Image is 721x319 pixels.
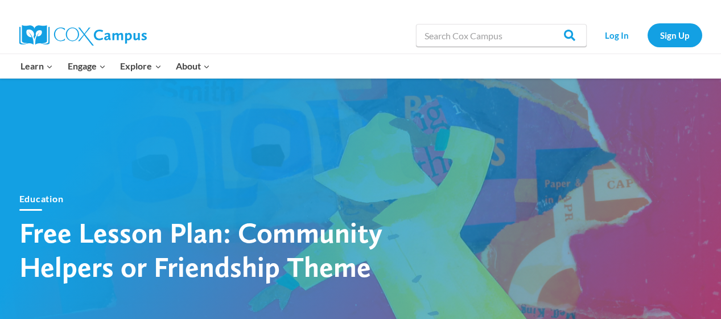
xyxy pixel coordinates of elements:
span: Engage [68,59,106,73]
nav: Primary Navigation [14,54,217,78]
nav: Secondary Navigation [592,23,702,47]
img: Cox Campus [19,25,147,46]
span: About [176,59,210,73]
span: Explore [120,59,161,73]
a: Sign Up [648,23,702,47]
a: Log In [592,23,642,47]
a: Education [19,193,64,204]
input: Search Cox Campus [416,24,587,47]
h1: Free Lesson Plan: Community Helpers or Friendship Theme [19,215,418,284]
span: Learn [20,59,53,73]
